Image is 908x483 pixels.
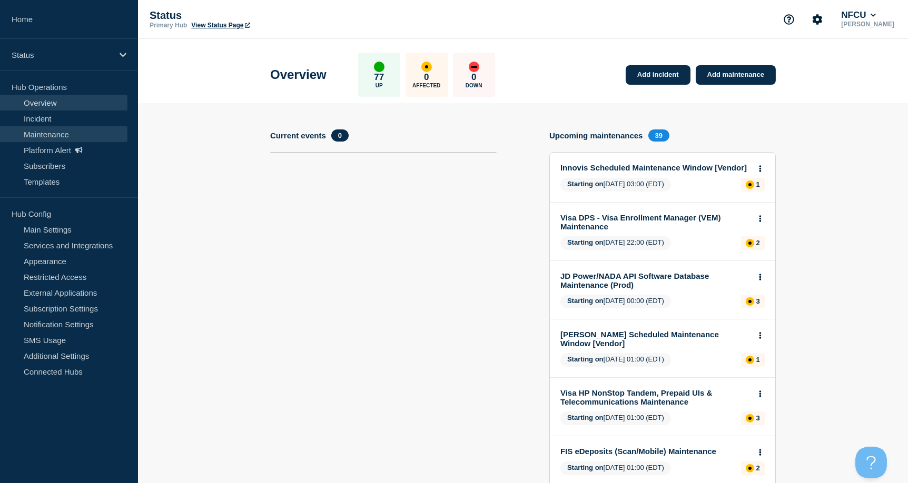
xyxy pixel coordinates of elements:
p: Status [150,9,360,22]
a: Add maintenance [696,65,776,85]
span: Starting on [567,414,604,421]
span: Starting on [567,464,604,471]
a: Innovis Scheduled Maintenance Window [Vendor] [560,163,751,172]
span: [DATE] 03:00 (EDT) [560,178,671,192]
a: FIS eDeposits (Scan/Mobile) Maintenance [560,447,751,456]
div: affected [421,62,432,72]
p: 77 [374,72,384,83]
a: JD Power/NADA API Software Database Maintenance (Prod) [560,271,751,289]
p: Up [376,83,383,88]
span: Starting on [567,180,604,188]
p: [PERSON_NAME] [839,21,896,28]
span: Starting on [567,355,604,363]
span: Starting on [567,297,604,305]
button: Support [778,8,800,31]
p: 1 [756,180,760,188]
div: affected [746,414,754,422]
a: Visa DPS - Visa Enrollment Manager (VEM) Maintenance [560,213,751,231]
h1: Overview [270,67,327,82]
div: affected [746,297,754,306]
p: 3 [756,297,760,305]
span: [DATE] 01:00 (EDT) [560,411,671,425]
p: 3 [756,414,760,422]
span: Starting on [567,238,604,246]
div: affected [746,239,754,247]
a: Visa HP NonStop Tandem, Prepaid UIs & Telecommunications Maintenance [560,388,751,406]
h4: Current events [270,131,326,140]
a: View Status Page [191,22,250,29]
iframe: Help Scout Beacon - Open [855,447,887,478]
p: Status [12,51,113,59]
div: affected [746,356,754,364]
a: [PERSON_NAME] Scheduled Maintenance Window [Vendor] [560,330,751,348]
h4: Upcoming maintenances [549,131,643,140]
span: [DATE] 22:00 (EDT) [560,236,671,250]
p: Down [466,83,482,88]
div: affected [746,180,754,189]
a: Add incident [626,65,690,85]
div: up [374,62,384,72]
div: affected [746,464,754,472]
span: [DATE] 00:00 (EDT) [560,295,671,308]
p: Primary Hub [150,22,187,29]
p: Affected [412,83,440,88]
span: 39 [648,129,669,142]
div: down [469,62,479,72]
p: 2 [756,464,760,472]
button: Account settings [806,8,828,31]
button: NFCU [839,10,878,21]
span: [DATE] 01:00 (EDT) [560,353,671,367]
span: 0 [331,129,349,142]
p: 2 [756,239,760,247]
p: 0 [471,72,476,83]
p: 0 [424,72,429,83]
p: 1 [756,356,760,364]
span: [DATE] 01:00 (EDT) [560,461,671,475]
